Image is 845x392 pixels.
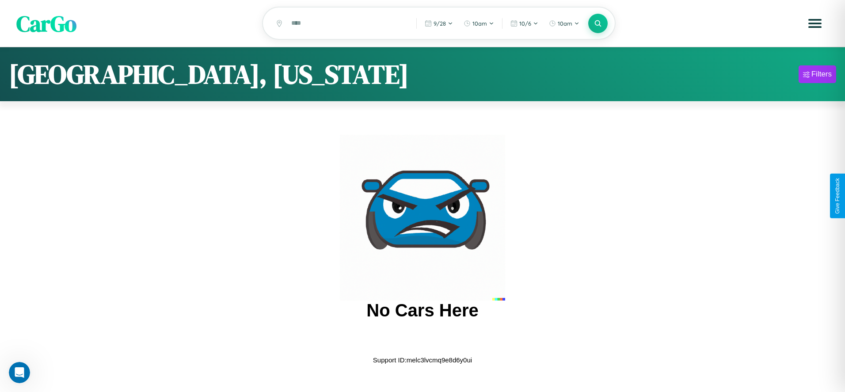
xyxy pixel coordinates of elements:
[16,8,76,38] span: CarGo
[472,20,487,27] span: 10am
[834,178,841,214] div: Give Feedback
[340,135,505,300] img: car
[803,11,827,36] button: Open menu
[459,16,499,30] button: 10am
[799,65,836,83] button: Filters
[519,20,531,27] span: 10 / 6
[544,16,584,30] button: 10am
[811,70,832,79] div: Filters
[9,56,409,92] h1: [GEOGRAPHIC_DATA], [US_STATE]
[558,20,572,27] span: 10am
[506,16,543,30] button: 10/6
[420,16,457,30] button: 9/28
[366,301,478,320] h2: No Cars Here
[434,20,446,27] span: 9 / 28
[373,354,472,366] p: Support ID: melc3lvcmq9e8d6y0ui
[9,362,30,383] iframe: Intercom live chat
